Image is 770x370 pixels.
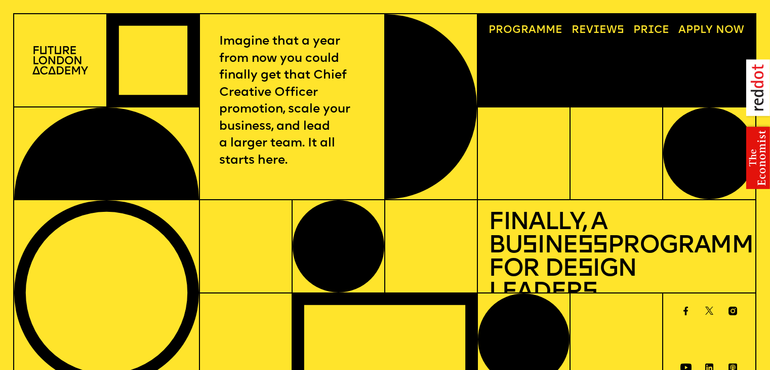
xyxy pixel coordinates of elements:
span: s [582,280,597,305]
span: ss [578,234,607,258]
a: Apply now [673,20,750,41]
span: s [522,234,537,258]
p: Imagine that a year from now you could finally get that Chief Creative Officer promotion, scale y... [219,33,365,169]
a: Price [628,20,675,41]
span: A [678,25,686,35]
a: Programme [483,20,568,41]
h1: Finally, a Bu ine Programme for De ign Leader [489,211,744,305]
span: a [529,25,536,35]
a: Reviews [566,20,630,41]
span: s [578,257,593,282]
